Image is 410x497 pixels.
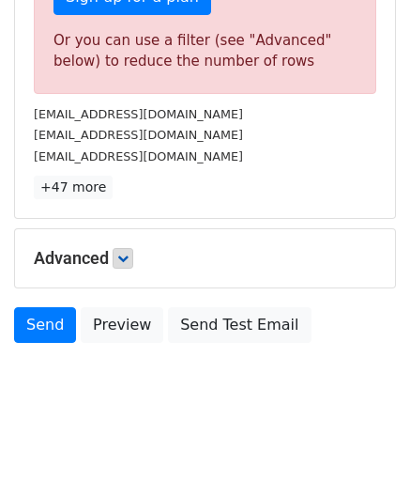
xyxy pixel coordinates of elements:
a: Preview [81,307,163,343]
small: [EMAIL_ADDRESS][DOMAIN_NAME] [34,149,243,163]
small: [EMAIL_ADDRESS][DOMAIN_NAME] [34,128,243,142]
small: [EMAIL_ADDRESS][DOMAIN_NAME] [34,107,243,121]
iframe: Chat Widget [316,407,410,497]
a: +47 more [34,176,113,199]
a: Send Test Email [168,307,311,343]
h5: Advanced [34,248,376,269]
a: Send [14,307,76,343]
div: Or you can use a filter (see "Advanced" below) to reduce the number of rows [53,30,357,72]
